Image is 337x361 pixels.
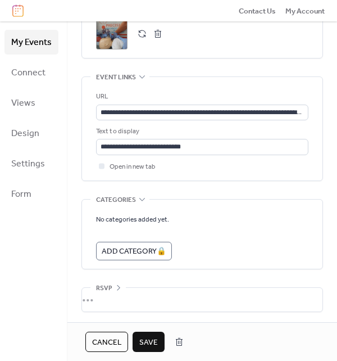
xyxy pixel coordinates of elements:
a: My Events [4,30,58,55]
button: Save [133,332,165,352]
span: Save [139,337,158,348]
div: ; [96,18,127,49]
button: Cancel [85,332,128,352]
span: RSVP [96,283,112,294]
span: Event links [96,72,136,83]
a: Design [4,121,58,146]
a: Views [4,91,58,115]
span: Form [11,186,31,204]
div: URL [96,91,306,102]
div: Text to display [96,126,306,137]
span: Settings [11,155,45,173]
a: Form [4,182,58,206]
span: My Account [285,6,325,17]
img: logo [12,4,24,17]
a: Settings [4,151,58,176]
span: Contact Us [239,6,276,17]
span: My Events [11,34,52,52]
span: Open in new tab [110,161,156,173]
a: Contact Us [239,5,276,16]
a: My Account [285,5,325,16]
span: Connect [11,64,45,82]
div: ••• [82,288,322,312]
span: Categories [96,195,136,206]
span: Design [11,125,39,143]
a: Connect [4,60,58,85]
span: Cancel [92,337,121,348]
span: No categories added yet. [96,214,169,225]
span: Views [11,94,35,112]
